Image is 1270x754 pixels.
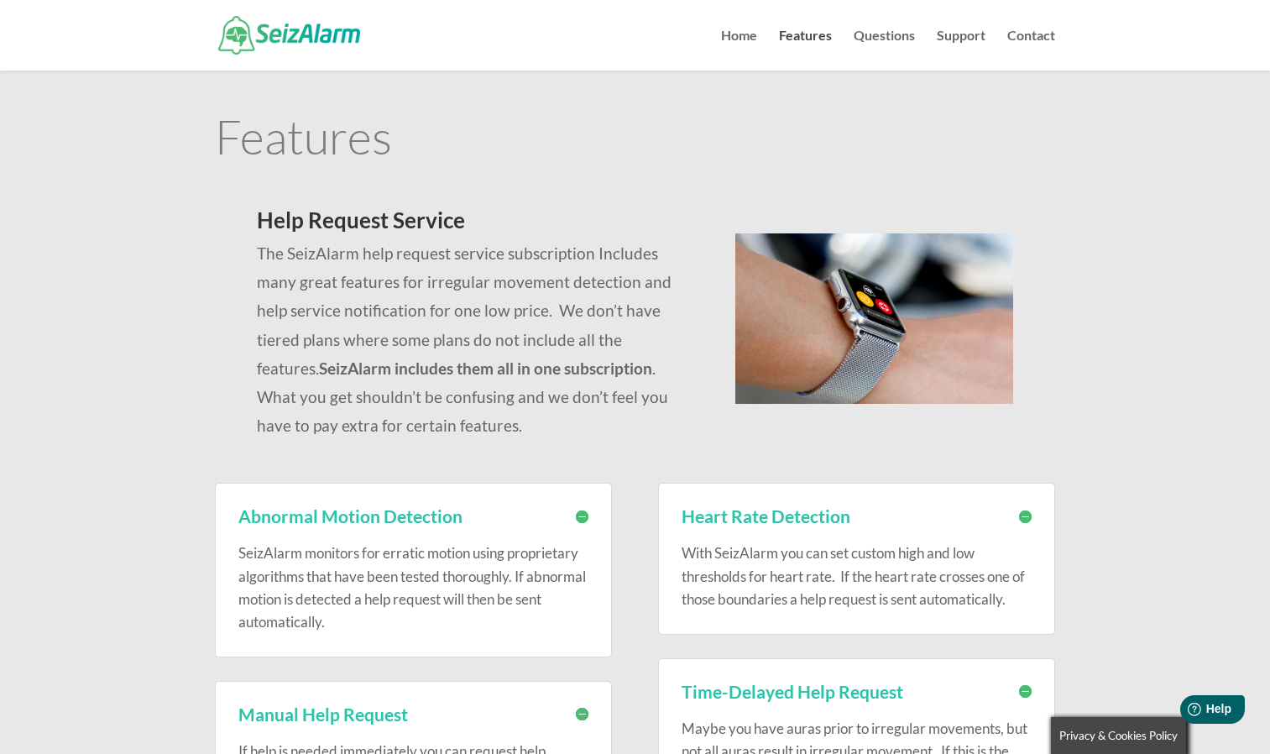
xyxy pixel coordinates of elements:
[238,542,588,633] p: SeizAlarm monitors for erratic motion using proprietary algorithms that have been tested thorough...
[1121,689,1252,736] iframe: Help widget launcher
[735,233,1013,404] img: seizalarm-on-wrist
[257,209,694,239] h2: Help Request Service
[215,113,1055,168] h1: Features
[238,507,588,525] h3: Abnormal Motion Detection
[682,507,1032,525] h3: Heart Rate Detection
[218,16,360,54] img: SeizAlarm
[937,29,985,71] a: Support
[1059,729,1178,742] span: Privacy & Cookies Policy
[721,29,757,71] a: Home
[238,705,588,723] h3: Manual Help Request
[854,29,915,71] a: Questions
[682,542,1032,610] p: With SeizAlarm you can set custom high and low thresholds for heart rate. If the heart rate cross...
[682,683,1032,700] h3: Time-Delayed Help Request
[779,29,832,71] a: Features
[319,359,652,378] strong: SeizAlarm includes them all in one subscription
[1007,29,1055,71] a: Contact
[257,239,694,440] p: The SeizAlarm help request service subscription Includes many great features for irregular moveme...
